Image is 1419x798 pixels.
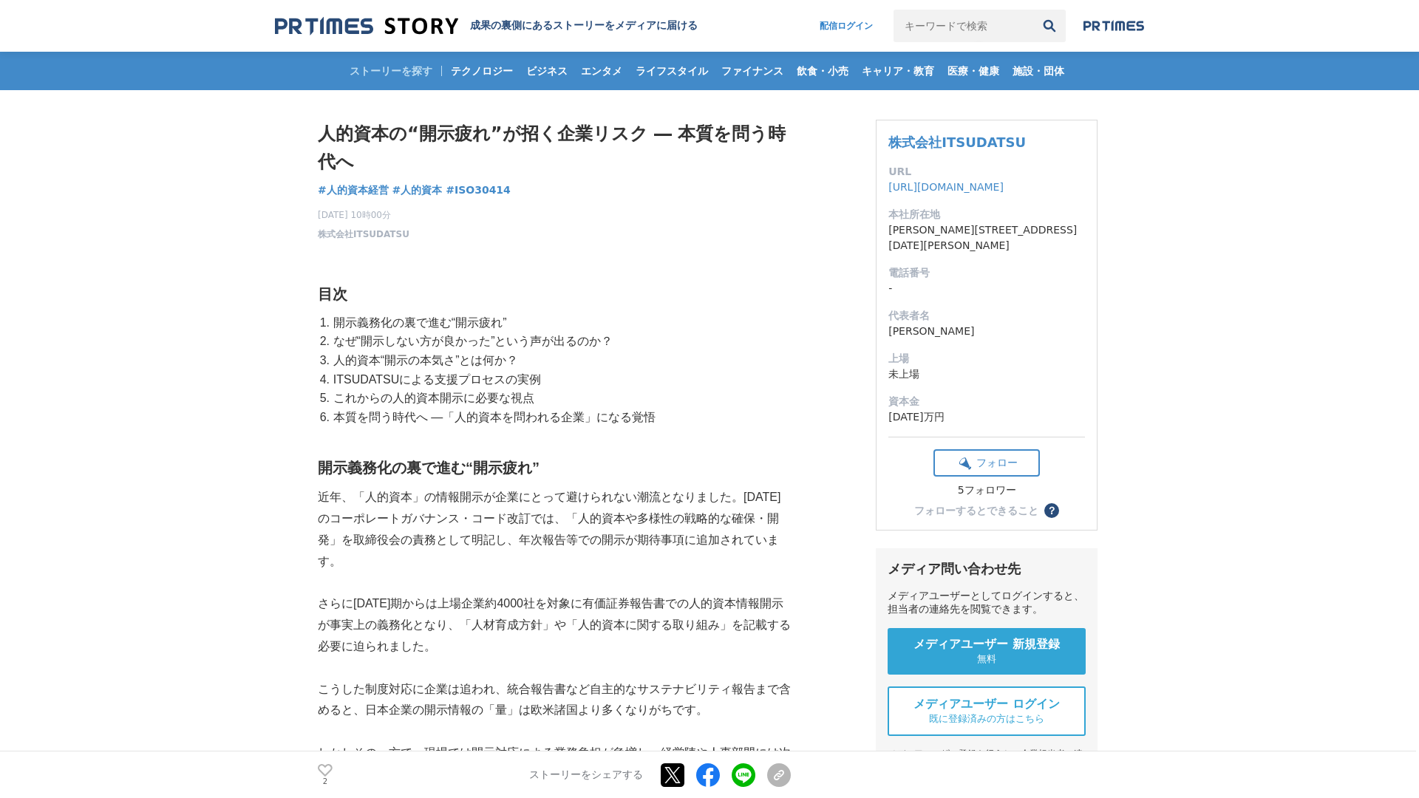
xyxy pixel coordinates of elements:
[446,183,511,197] span: #ISO30414
[275,16,458,36] img: 成果の裏側にあるストーリーをメディアに届ける
[318,208,409,222] span: [DATE] 10時00分
[715,52,789,90] a: ファイナンス
[520,64,574,78] span: ビジネス
[330,313,791,332] li: 開示義務化の裏で進む“開示疲れ”
[575,64,628,78] span: エンタメ
[888,686,1086,736] a: メディアユーザー ログイン 既に登録済みの方はこちら
[933,449,1040,477] button: フォロー
[330,351,791,370] li: 人的資本“開示の本気さ”とは何か？
[1047,505,1057,516] span: ？
[888,207,1085,222] dt: 本社所在地
[318,487,791,572] p: 近年、「人的資本」の情報開示が企業にとって避けられない潮流となりました。[DATE]のコーポレートガバナンス・コード改訂では、「人的資本や多様性の戦略的な確保・開発」を取締役会の責務として明記し...
[856,52,940,90] a: キャリア・教育
[330,332,791,351] li: なぜ“開示しない方が良かった”という声が出るのか？
[318,183,389,198] a: #人的資本経営
[1007,64,1070,78] span: 施設・団体
[888,222,1085,253] dd: [PERSON_NAME][STREET_ADDRESS][DATE][PERSON_NAME]
[888,351,1085,366] dt: 上場
[888,164,1085,180] dt: URL
[933,484,1040,497] div: 5フォロワー
[318,743,791,785] p: しかしその一方で、現場では開示対応による業務負担が急増し、経営陣や人事部門には次第に が広がっています。
[888,134,1026,150] a: 株式会社ITSUDATSU
[888,265,1085,281] dt: 電話番号
[575,52,628,90] a: エンタメ
[913,637,1060,652] span: メディアユーザー 新規登録
[856,64,940,78] span: キャリア・教育
[318,679,791,722] p: こうした制度対応に企業は追われ、統合報告書など自主的なサステナビリティ報告まで含めると、日本企業の開示情報の「量」は欧米諸国より多くなりがちです。
[888,590,1086,616] div: メディアユーザーとしてログインすると、担当者の連絡先を閲覧できます。
[791,64,854,78] span: 飲食・小売
[888,409,1085,425] dd: [DATE]万円
[330,408,791,427] li: 本質を問う時代へ ―「人的資本を問われる企業」になる覚悟
[630,64,714,78] span: ライフスタイル
[330,389,791,408] li: これからの人的資本開示に必要な視点
[318,778,333,785] p: 2
[1033,10,1066,42] button: 検索
[318,286,347,302] strong: 目次
[445,64,519,78] span: テクノロジー
[318,183,389,197] span: #人的資本経営
[445,52,519,90] a: テクノロジー
[1007,52,1070,90] a: 施設・団体
[318,120,791,177] h1: 人的資本の“開示疲れ”が招く企業リスク ― 本質を問う時代へ
[1044,503,1059,518] button: ？
[318,593,791,657] p: さらに[DATE]期からは上場企業約4000社を対象に有価証券報告書での人的資本情報開示が事実上の義務化となり、「人材育成方針」や「人的資本に関する取り組み」を記載する必要に迫られました。
[520,52,574,90] a: ビジネス
[630,52,714,90] a: ライフスタイル
[894,10,1033,42] input: キーワードで検索
[318,460,540,476] strong: 開示義務化の裏で進む“開示疲れ”
[888,281,1085,296] dd: -
[529,768,643,782] p: ストーリーをシェアする
[1083,20,1144,32] img: prtimes
[791,52,854,90] a: 飲食・小売
[888,324,1085,339] dd: [PERSON_NAME]
[942,64,1005,78] span: 医療・健康
[715,64,789,78] span: ファイナンス
[275,16,698,36] a: 成果の裏側にあるストーリーをメディアに届ける 成果の裏側にあるストーリーをメディアに届ける
[330,370,791,389] li: ITSUDATSUによる支援プロセスの実例
[888,394,1085,409] dt: 資本金
[446,183,511,198] a: #ISO30414
[913,697,1060,712] span: メディアユーザー ログイン
[805,10,888,42] a: 配信ログイン
[929,712,1044,726] span: 既に登録済みの方はこちら
[888,308,1085,324] dt: 代表者名
[888,628,1086,675] a: メディアユーザー 新規登録 無料
[888,366,1085,382] dd: 未上場
[392,183,443,197] span: #人的資本
[318,228,409,241] a: 株式会社ITSUDATSU
[888,560,1086,578] div: メディア問い合わせ先
[977,652,996,666] span: 無料
[942,52,1005,90] a: 医療・健康
[888,181,1004,193] a: [URL][DOMAIN_NAME]
[470,19,698,33] h2: 成果の裏側にあるストーリーをメディアに届ける
[914,505,1038,516] div: フォローするとできること
[392,183,443,198] a: #人的資本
